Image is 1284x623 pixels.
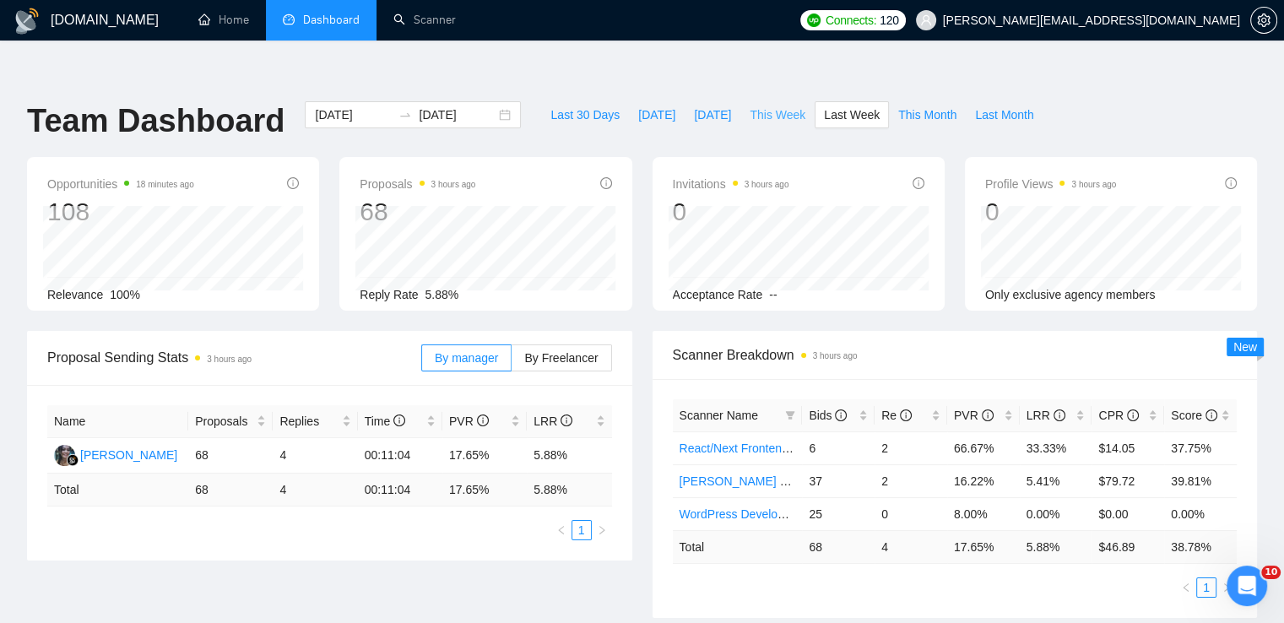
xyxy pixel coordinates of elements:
[534,414,572,428] span: LRR
[1071,180,1116,189] time: 3 hours ago
[551,520,572,540] button: left
[561,414,572,426] span: info-circle
[898,106,956,124] span: This Month
[1233,340,1257,354] span: New
[750,106,805,124] span: This Week
[188,474,273,507] td: 68
[273,438,357,474] td: 4
[947,530,1020,563] td: 17.65 %
[47,405,188,438] th: Name
[47,174,194,194] span: Opportunities
[597,525,607,535] span: right
[1127,409,1139,421] span: info-circle
[1164,431,1237,464] td: 37.75%
[188,438,273,474] td: 68
[629,101,685,128] button: [DATE]
[826,11,876,30] span: Connects:
[782,403,799,428] span: filter
[673,344,1238,366] span: Scanner Breakdown
[360,174,475,194] span: Proposals
[198,13,249,27] a: homeHome
[680,442,813,455] a: React/Next Frontend Dev
[881,409,912,422] span: Re
[1251,14,1276,27] span: setting
[680,474,850,488] a: [PERSON_NAME] Development
[680,409,758,422] span: Scanner Name
[982,409,994,421] span: info-circle
[824,106,880,124] span: Last Week
[442,474,527,507] td: 17.65 %
[54,447,177,461] a: RS[PERSON_NAME]
[14,8,41,35] img: logo
[920,14,932,26] span: user
[425,288,459,301] span: 5.88%
[47,288,103,301] span: Relevance
[207,355,252,364] time: 3 hours ago
[802,530,875,563] td: 68
[815,101,889,128] button: Last Week
[273,474,357,507] td: 4
[745,180,789,189] time: 3 hours ago
[680,507,810,521] a: WordPress Development
[1092,464,1164,497] td: $79.72
[273,405,357,438] th: Replies
[1171,409,1216,422] span: Score
[592,520,612,540] button: right
[1176,577,1196,598] li: Previous Page
[673,196,789,228] div: 0
[54,445,75,466] img: RS
[1164,530,1237,563] td: 38.78 %
[1098,409,1138,422] span: CPR
[1181,582,1191,593] span: left
[1092,497,1164,530] td: $0.00
[740,101,815,128] button: This Week
[954,409,994,422] span: PVR
[947,464,1020,497] td: 16.22%
[393,13,456,27] a: searchScanner
[136,180,193,189] time: 18 minutes ago
[638,106,675,124] span: [DATE]
[431,180,476,189] time: 3 hours ago
[685,101,740,128] button: [DATE]
[785,410,795,420] span: filter
[807,14,821,27] img: upwork-logo.png
[398,108,412,122] span: to
[802,464,875,497] td: 37
[527,474,611,507] td: 5.88 %
[985,174,1117,194] span: Profile Views
[802,497,875,530] td: 25
[673,174,789,194] span: Invitations
[47,196,194,228] div: 108
[572,521,591,539] a: 1
[809,409,847,422] span: Bids
[900,409,912,421] span: info-circle
[524,351,598,365] span: By Freelancer
[27,101,284,141] h1: Team Dashboard
[360,196,475,228] div: 68
[449,414,489,428] span: PVR
[1216,577,1237,598] button: right
[835,409,847,421] span: info-circle
[1027,409,1065,422] span: LRR
[1092,431,1164,464] td: $14.05
[360,288,418,301] span: Reply Rate
[195,412,253,431] span: Proposals
[80,446,177,464] div: [PERSON_NAME]
[880,11,898,30] span: 120
[419,106,496,124] input: End date
[1164,464,1237,497] td: 39.81%
[550,106,620,124] span: Last 30 Days
[1250,14,1277,27] a: setting
[287,177,299,189] span: info-circle
[947,497,1020,530] td: 8.00%
[966,101,1043,128] button: Last Month
[393,414,405,426] span: info-circle
[875,431,947,464] td: 2
[1250,7,1277,34] button: setting
[1222,582,1232,593] span: right
[47,347,421,368] span: Proposal Sending Stats
[435,351,498,365] span: By manager
[572,520,592,540] li: 1
[541,101,629,128] button: Last 30 Days
[358,474,442,507] td: 00:11:04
